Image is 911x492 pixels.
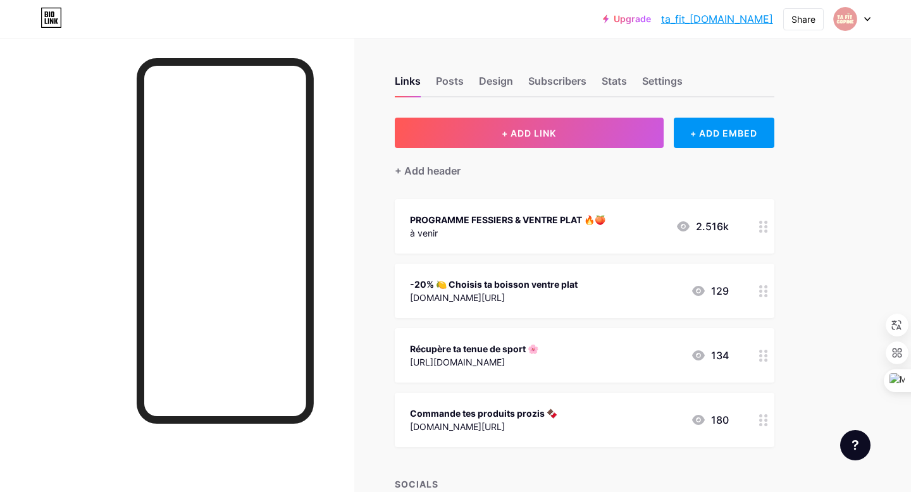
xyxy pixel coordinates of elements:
div: + Add header [395,163,461,178]
div: 134 [691,348,729,363]
div: 2.516k [676,219,729,234]
div: Commande tes produits prozis 🍫 [410,407,557,420]
div: Récupère ta tenue de sport 🌸 [410,342,538,355]
div: [DOMAIN_NAME][URL] [410,291,578,304]
div: [DOMAIN_NAME][URL] [410,420,557,433]
div: Settings [642,73,683,96]
a: Upgrade [603,14,651,24]
button: + ADD LINK [395,118,664,148]
div: 180 [691,412,729,427]
div: PROGRAMME FESSIERS & VENTRE PLAT 🔥🍑 [410,213,605,226]
div: 129 [691,283,729,298]
span: + ADD LINK [502,128,556,138]
div: SOCIALS [395,477,774,491]
a: ta_fit_[DOMAIN_NAME] [661,11,773,27]
div: Links [395,73,421,96]
div: Posts [436,73,464,96]
div: Design [479,73,513,96]
div: à venir [410,226,605,240]
div: Share [791,13,815,26]
div: -20% 🍋 Choisis ta boisson ventre plat [410,278,578,291]
img: ta_fit_copine [833,7,857,31]
div: [URL][DOMAIN_NAME] [410,355,538,369]
div: Stats [602,73,627,96]
div: Subscribers [528,73,586,96]
div: + ADD EMBED [674,118,774,148]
